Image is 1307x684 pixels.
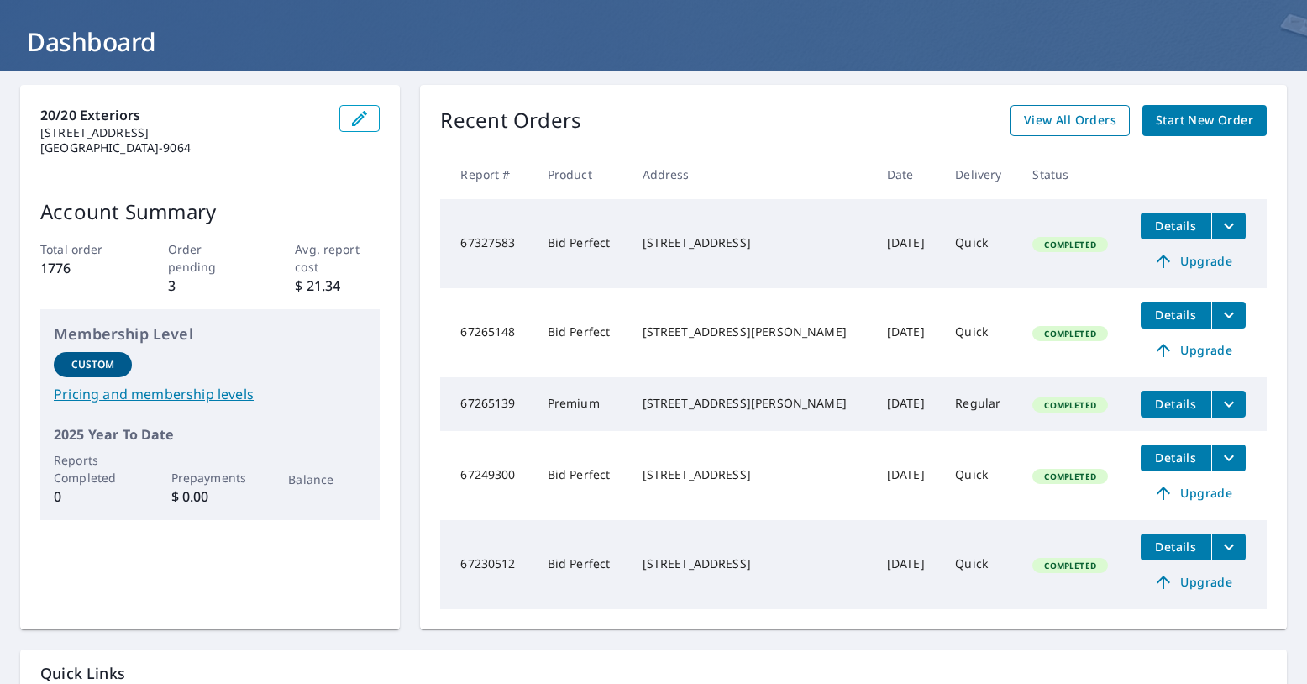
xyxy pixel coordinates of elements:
[1151,539,1201,555] span: Details
[440,199,533,288] td: 67327583
[874,377,942,431] td: [DATE]
[295,276,380,296] p: $ 21.34
[942,288,1019,377] td: Quick
[643,466,860,483] div: [STREET_ADDRESS]
[1151,218,1201,234] span: Details
[40,258,125,278] p: 1776
[440,150,533,199] th: Report #
[1151,340,1236,360] span: Upgrade
[1151,450,1201,466] span: Details
[1141,337,1246,364] a: Upgrade
[440,377,533,431] td: 67265139
[1141,480,1246,507] a: Upgrade
[643,324,860,340] div: [STREET_ADDRESS][PERSON_NAME]
[1141,213,1211,239] button: detailsBtn-67327583
[643,395,860,412] div: [STREET_ADDRESS][PERSON_NAME]
[1141,445,1211,471] button: detailsBtn-67249300
[643,555,860,572] div: [STREET_ADDRESS]
[1019,150,1126,199] th: Status
[942,199,1019,288] td: Quick
[54,487,132,507] p: 0
[1141,248,1246,275] a: Upgrade
[40,240,125,258] p: Total order
[288,471,366,488] p: Balance
[1024,110,1116,131] span: View All Orders
[874,431,942,520] td: [DATE]
[1211,302,1246,329] button: filesDropdownBtn-67265148
[1034,471,1105,482] span: Completed
[534,431,629,520] td: Bid Perfect
[1151,396,1201,412] span: Details
[1141,534,1211,560] button: detailsBtn-67230512
[20,24,1287,59] h1: Dashboard
[171,487,249,507] p: $ 0.00
[1151,572,1236,592] span: Upgrade
[534,377,629,431] td: Premium
[440,288,533,377] td: 67265148
[40,197,380,227] p: Account Summary
[171,469,249,487] p: Prepayments
[643,234,860,251] div: [STREET_ADDRESS]
[1141,569,1246,596] a: Upgrade
[874,520,942,609] td: [DATE]
[942,377,1019,431] td: Regular
[1010,105,1130,136] a: View All Orders
[40,140,326,155] p: [GEOGRAPHIC_DATA]-9064
[54,384,366,404] a: Pricing and membership levels
[1151,251,1236,271] span: Upgrade
[874,288,942,377] td: [DATE]
[40,105,326,125] p: 20/20 exteriors
[1151,307,1201,323] span: Details
[1141,302,1211,329] button: detailsBtn-67265148
[1141,391,1211,418] button: detailsBtn-67265139
[874,150,942,199] th: Date
[1034,560,1105,571] span: Completed
[942,431,1019,520] td: Quick
[440,520,533,609] td: 67230512
[942,520,1019,609] td: Quick
[168,276,253,296] p: 3
[440,431,533,520] td: 67249300
[1142,105,1267,136] a: Start New Order
[534,288,629,377] td: Bid Perfect
[1034,399,1105,411] span: Completed
[1151,483,1236,503] span: Upgrade
[534,199,629,288] td: Bid Perfect
[440,105,581,136] p: Recent Orders
[942,150,1019,199] th: Delivery
[1211,445,1246,471] button: filesDropdownBtn-67249300
[295,240,380,276] p: Avg. report cost
[534,150,629,199] th: Product
[168,240,253,276] p: Order pending
[534,520,629,609] td: Bid Perfect
[1034,328,1105,339] span: Completed
[54,323,366,345] p: Membership Level
[54,451,132,487] p: Reports Completed
[40,125,326,140] p: [STREET_ADDRESS]
[629,150,874,199] th: Address
[1211,391,1246,418] button: filesDropdownBtn-67265139
[40,663,1267,684] p: Quick Links
[1211,534,1246,560] button: filesDropdownBtn-67230512
[54,424,366,445] p: 2025 Year To Date
[874,199,942,288] td: [DATE]
[1156,110,1253,131] span: Start New Order
[71,357,115,372] p: Custom
[1034,239,1105,250] span: Completed
[1211,213,1246,239] button: filesDropdownBtn-67327583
